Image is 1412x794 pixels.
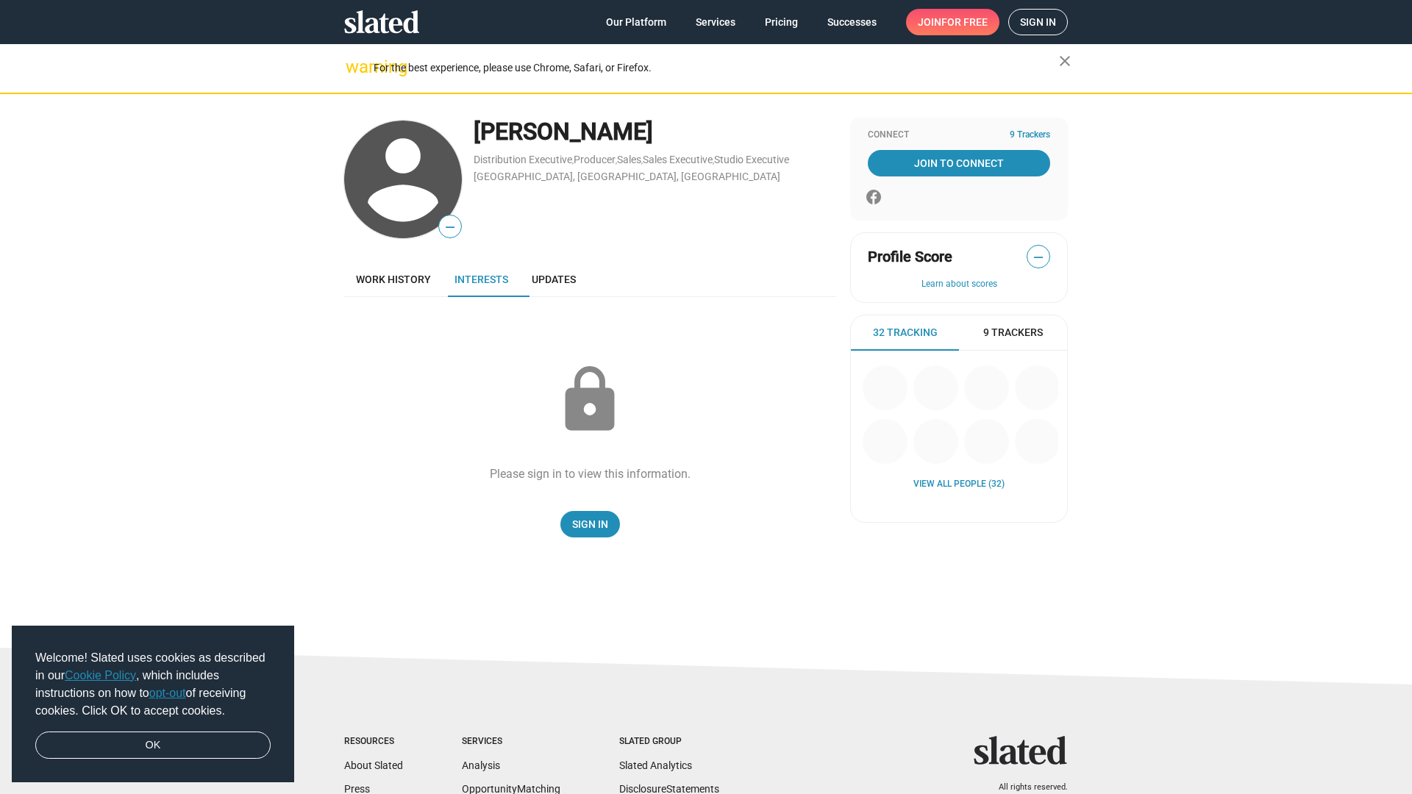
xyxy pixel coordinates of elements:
div: [PERSON_NAME] [474,116,835,148]
span: , [572,157,574,165]
a: Work history [344,262,443,297]
a: Successes [816,9,888,35]
span: , [641,157,643,165]
a: Sign In [560,511,620,537]
a: Sales [617,154,641,165]
div: Connect [868,129,1050,141]
a: [GEOGRAPHIC_DATA], [GEOGRAPHIC_DATA], [GEOGRAPHIC_DATA] [474,171,780,182]
a: opt-out [149,687,186,699]
a: Services [684,9,747,35]
div: Slated Group [619,736,719,748]
span: Join [918,9,988,35]
span: Profile Score [868,247,952,267]
mat-icon: warning [346,58,363,76]
span: Successes [827,9,877,35]
div: cookieconsent [12,626,294,783]
span: , [616,157,617,165]
a: Sign in [1008,9,1068,35]
span: for free [941,9,988,35]
mat-icon: close [1056,52,1074,70]
span: , [713,157,714,165]
a: Sales Executive [643,154,713,165]
div: Please sign in to view this information. [490,466,691,482]
button: Learn about scores [868,279,1050,290]
a: Analysis [462,759,500,771]
a: About Slated [344,759,403,771]
div: Services [462,736,560,748]
a: View all People (32) [913,479,1005,490]
div: For the best experience, please use Chrome, Safari, or Firefox. [374,58,1059,78]
a: Interests [443,262,520,297]
span: 9 Trackers [1010,129,1050,141]
a: Joinfor free [906,9,999,35]
span: Pricing [765,9,798,35]
span: Services [696,9,735,35]
span: Interests [454,273,508,285]
span: Work history [356,273,431,285]
span: — [1027,248,1049,267]
span: Sign in [1020,10,1056,35]
span: Updates [532,273,576,285]
a: dismiss cookie message [35,732,271,759]
a: Studio Executive [714,154,789,165]
span: 9 Trackers [983,326,1043,340]
span: Join To Connect [871,150,1047,176]
span: Welcome! Slated uses cookies as described in our , which includes instructions on how to of recei... [35,649,271,720]
mat-icon: lock [553,363,627,437]
a: Slated Analytics [619,759,692,771]
span: 32 Tracking [873,326,938,340]
a: Cookie Policy [65,669,136,682]
span: — [439,218,461,237]
a: Our Platform [594,9,678,35]
span: Sign In [572,511,608,537]
a: Producer [574,154,616,165]
a: Distribution Executive [474,154,572,165]
span: Our Platform [606,9,666,35]
a: Join To Connect [868,150,1050,176]
div: Resources [344,736,403,748]
a: Updates [520,262,588,297]
a: Pricing [753,9,810,35]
